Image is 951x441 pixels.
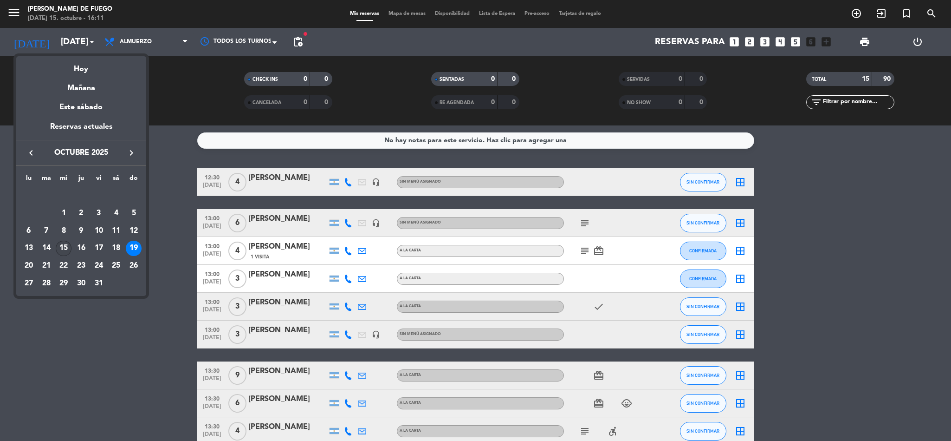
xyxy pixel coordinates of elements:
[21,276,37,291] div: 27
[125,257,142,275] td: 26 de octubre de 2025
[73,223,89,239] div: 9
[55,222,72,240] td: 8 de octubre de 2025
[125,240,142,257] td: 19 de octubre de 2025
[39,276,54,291] div: 28
[108,258,124,274] div: 25
[108,241,124,257] div: 18
[55,257,72,275] td: 22 de octubre de 2025
[21,241,37,257] div: 13
[20,173,38,187] th: lunes
[126,258,142,274] div: 26
[90,204,108,222] td: 3 de octubre de 2025
[38,173,55,187] th: martes
[21,258,37,274] div: 20
[90,257,108,275] td: 24 de octubre de 2025
[91,258,107,274] div: 24
[108,204,125,222] td: 4 de octubre de 2025
[90,173,108,187] th: viernes
[90,240,108,257] td: 17 de octubre de 2025
[39,258,54,274] div: 21
[108,205,124,221] div: 4
[20,222,38,240] td: 6 de octubre de 2025
[56,276,71,291] div: 29
[23,147,39,159] button: keyboard_arrow_left
[125,204,142,222] td: 5 de octubre de 2025
[125,173,142,187] th: domingo
[20,187,142,205] td: OCT.
[108,222,125,240] td: 11 de octubre de 2025
[72,222,90,240] td: 9 de octubre de 2025
[123,147,140,159] button: keyboard_arrow_right
[20,240,38,257] td: 13 de octubre de 2025
[91,276,107,291] div: 31
[108,223,124,239] div: 11
[126,205,142,221] div: 5
[26,147,37,158] i: keyboard_arrow_left
[16,94,146,120] div: Este sábado
[73,258,89,274] div: 23
[126,147,137,158] i: keyboard_arrow_right
[38,257,55,275] td: 21 de octubre de 2025
[55,240,72,257] td: 15 de octubre de 2025
[91,223,107,239] div: 10
[38,240,55,257] td: 14 de octubre de 2025
[39,241,54,257] div: 14
[91,205,107,221] div: 3
[20,275,38,292] td: 27 de octubre de 2025
[55,204,72,222] td: 1 de octubre de 2025
[73,205,89,221] div: 2
[56,223,71,239] div: 8
[56,241,71,257] div: 15
[56,205,71,221] div: 1
[108,240,125,257] td: 18 de octubre de 2025
[55,275,72,292] td: 29 de octubre de 2025
[72,173,90,187] th: jueves
[125,222,142,240] td: 12 de octubre de 2025
[108,173,125,187] th: sábado
[16,56,146,75] div: Hoy
[16,121,146,140] div: Reservas actuales
[56,258,71,274] div: 22
[39,147,123,159] span: octubre 2025
[90,222,108,240] td: 10 de octubre de 2025
[16,75,146,94] div: Mañana
[126,223,142,239] div: 12
[91,241,107,257] div: 17
[90,275,108,292] td: 31 de octubre de 2025
[73,241,89,257] div: 16
[21,223,37,239] div: 6
[38,222,55,240] td: 7 de octubre de 2025
[73,276,89,291] div: 30
[72,240,90,257] td: 16 de octubre de 2025
[72,257,90,275] td: 23 de octubre de 2025
[55,173,72,187] th: miércoles
[20,257,38,275] td: 20 de octubre de 2025
[38,275,55,292] td: 28 de octubre de 2025
[126,241,142,257] div: 19
[108,257,125,275] td: 25 de octubre de 2025
[72,275,90,292] td: 30 de octubre de 2025
[39,223,54,239] div: 7
[72,204,90,222] td: 2 de octubre de 2025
